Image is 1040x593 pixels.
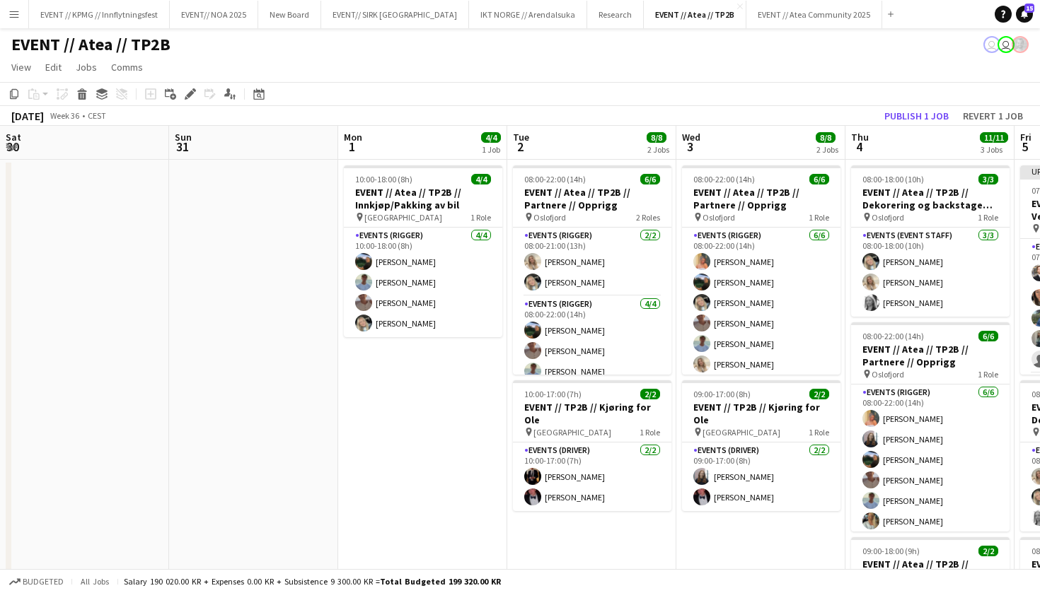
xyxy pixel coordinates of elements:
span: 3 [680,139,700,155]
button: EVENT // Atea Community 2025 [746,1,882,28]
span: 3/3 [978,174,998,184]
a: View [6,58,37,76]
app-card-role: Events (Driver)2/209:00-17:00 (8h)[PERSON_NAME][PERSON_NAME] [682,442,840,511]
h1: EVENT // Atea // TP2B [11,34,171,55]
span: Tue [513,131,529,143]
span: [GEOGRAPHIC_DATA] [703,427,780,438]
span: 15 [1024,4,1034,13]
span: 8/8 [647,132,666,143]
span: View [11,61,31,74]
span: 2 [511,139,529,155]
app-card-role: Events (Event Staff)3/308:00-18:00 (10h)[PERSON_NAME][PERSON_NAME][PERSON_NAME] [851,228,1010,317]
span: Sun [175,131,192,143]
span: 08:00-22:00 (14h) [693,174,755,184]
h3: EVENT // Atea // TP2B // Partnere // Opprigg [851,343,1010,368]
h3: EVENT // Atea // TP2B // Dekorering og backstage oppsett [851,186,1010,211]
div: 08:00-22:00 (14h)6/6EVENT // Atea // TP2B // Partnere // Opprigg Oslofjord1 RoleEvents (Rigger)6/... [682,165,840,375]
app-card-role: Events (Rigger)6/608:00-22:00 (14h)[PERSON_NAME][PERSON_NAME][PERSON_NAME][PERSON_NAME][PERSON_NA... [682,228,840,378]
app-card-role: Events (Rigger)6/608:00-22:00 (14h)[PERSON_NAME][PERSON_NAME][PERSON_NAME][PERSON_NAME][PERSON_NA... [851,384,1010,535]
span: Edit [45,61,62,74]
span: 1 Role [809,427,829,438]
span: 2/2 [978,546,998,556]
app-job-card: 09:00-17:00 (8h)2/2EVENT // TP2B // Kjøring for Ole [GEOGRAPHIC_DATA]1 RoleEvents (Driver)2/209:0... [682,380,840,511]
span: 8/8 [816,132,836,143]
span: 09:00-18:00 (9h) [862,546,920,556]
span: 2/2 [809,389,829,399]
h3: EVENT // Atea // TP2B // Registrering partnere [851,558,1010,583]
div: Salary 190 020.00 KR + Expenses 0.00 KR + Subsistence 9 300.00 KR = [124,576,501,587]
h3: EVENT // Atea // TP2B // Partnere // Opprigg [513,186,671,211]
a: Edit [40,58,67,76]
div: 08:00-22:00 (14h)6/6EVENT // Atea // TP2B // Partnere // Opprigg Oslofjord2 RolesEvents (Rigger)2... [513,165,671,375]
button: Publish 1 job [879,107,954,125]
h3: EVENT // Atea // TP2B // Innkjøp/Pakking av bil [344,186,502,211]
span: 1 Role [470,212,491,223]
span: 08:00-22:00 (14h) [524,174,586,184]
span: 4/4 [481,132,501,143]
span: 10:00-17:00 (7h) [524,389,582,399]
span: 4 [849,139,869,155]
span: Fri [1020,131,1032,143]
span: Comms [111,61,143,74]
span: 11/11 [980,132,1008,143]
span: Oslofjord [872,369,904,380]
span: 09:00-17:00 (8h) [693,389,751,399]
span: 6/6 [640,174,660,184]
div: 1 Job [482,144,500,155]
app-card-role: Events (Rigger)2/208:00-21:00 (13h)[PERSON_NAME][PERSON_NAME] [513,228,671,296]
div: 2 Jobs [816,144,838,155]
span: 4/4 [471,174,491,184]
span: [GEOGRAPHIC_DATA] [533,427,611,438]
span: 1 Role [978,369,998,380]
button: New Board [258,1,321,28]
app-card-role: Events (Rigger)4/408:00-22:00 (14h)[PERSON_NAME][PERSON_NAME][PERSON_NAME] [513,296,671,406]
span: 08:00-18:00 (10h) [862,174,924,184]
div: 2 Jobs [647,144,669,155]
span: 2/2 [640,389,660,399]
span: Oslofjord [703,212,735,223]
button: EVENT // Atea // TP2B [644,1,746,28]
app-card-role: Events (Driver)2/210:00-17:00 (7h)[PERSON_NAME][PERSON_NAME] [513,442,671,511]
h3: EVENT // TP2B // Kjøring for Ole [513,401,671,426]
span: 08:00-22:00 (14h) [862,331,924,341]
app-job-card: 08:00-22:00 (14h)6/6EVENT // Atea // TP2B // Partnere // Opprigg Oslofjord1 RoleEvents (Rigger)6/... [851,322,1010,532]
a: Comms [105,58,149,76]
span: Budgeted [23,577,64,587]
app-job-card: 10:00-18:00 (8h)4/4EVENT // Atea // TP2B // Innkjøp/Pakking av bil [GEOGRAPHIC_DATA]1 RoleEvents ... [344,165,502,337]
app-user-avatar: Ylva Barane [998,36,1015,53]
span: 1 Role [640,427,660,438]
span: 31 [173,139,192,155]
app-user-avatar: Tarjei Tuv [1012,36,1029,53]
span: Oslofjord [533,212,566,223]
span: 6/6 [809,174,829,184]
span: Sat [6,131,21,143]
span: Total Budgeted 199 320.00 KR [380,576,501,587]
span: 30 [4,139,21,155]
app-job-card: 08:00-18:00 (10h)3/3EVENT // Atea // TP2B // Dekorering og backstage oppsett Oslofjord1 RoleEvent... [851,165,1010,317]
span: Oslofjord [872,212,904,223]
button: IKT NORGE // Arendalsuka [469,1,587,28]
button: EVENT// NOA 2025 [170,1,258,28]
span: 1 [342,139,362,155]
span: Wed [682,131,700,143]
span: 1 Role [809,212,829,223]
app-job-card: 10:00-17:00 (7h)2/2EVENT // TP2B // Kjøring for Ole [GEOGRAPHIC_DATA]1 RoleEvents (Driver)2/210:0... [513,380,671,511]
span: Week 36 [47,110,82,121]
button: EVENT// SIRK [GEOGRAPHIC_DATA] [321,1,469,28]
div: [DATE] [11,109,44,123]
a: 15 [1016,6,1033,23]
button: EVENT // KPMG // Innflytningsfest [29,1,170,28]
button: Revert 1 job [957,107,1029,125]
a: Jobs [70,58,103,76]
h3: EVENT // Atea // TP2B // Partnere // Opprigg [682,186,840,211]
button: Research [587,1,644,28]
app-card-role: Events (Rigger)4/410:00-18:00 (8h)[PERSON_NAME][PERSON_NAME][PERSON_NAME][PERSON_NAME] [344,228,502,337]
button: Budgeted [7,574,66,589]
span: Mon [344,131,362,143]
span: Jobs [76,61,97,74]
